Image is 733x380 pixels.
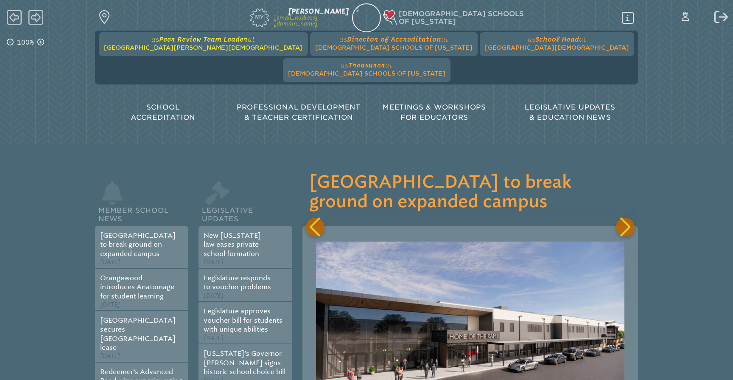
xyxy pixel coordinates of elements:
span: at [579,35,586,43]
span: as [528,35,535,43]
span: as [341,61,348,69]
p: 100% [15,37,36,48]
span: [DATE] [204,292,224,299]
div: Christian Schools of Florida [384,10,637,26]
span: [DATE] [100,301,120,308]
span: [PERSON_NAME] [288,7,349,15]
a: asTreasurerat[DEMOGRAPHIC_DATA] Schools of [US_STATE] [285,58,449,79]
span: Back [7,9,22,26]
div: Next slide [616,218,635,236]
a: [GEOGRAPHIC_DATA] to break ground on expanded campus [100,231,176,258]
a: asSchool Headat[GEOGRAPHIC_DATA][DEMOGRAPHIC_DATA] [481,32,632,53]
h3: [GEOGRAPHIC_DATA] to break ground on expanded campus [309,173,631,212]
span: Peer Review Team Leader [159,35,248,43]
a: [PERSON_NAME][EMAIL_ADDRESS][DOMAIN_NAME] [274,8,349,27]
span: [DEMOGRAPHIC_DATA] Schools of [US_STATE] [315,44,473,51]
span: School Head [535,35,579,43]
span: School Accreditation [131,103,195,121]
a: New [US_STATE] law eases private school formation [204,231,261,258]
a: My [210,6,269,27]
span: Legislative Updates & Education News [525,103,615,121]
span: [DATE] [204,335,224,342]
a: Legislature approves voucher bill for students with unique abilities [204,307,283,333]
span: [GEOGRAPHIC_DATA][PERSON_NAME][DEMOGRAPHIC_DATA] [104,44,303,51]
h2: Legislative Updates [199,196,292,226]
span: Professional Development & Teacher Certification [237,103,361,121]
p: Find a school [110,10,137,25]
span: [DEMOGRAPHIC_DATA] Schools of [US_STATE] [288,70,445,77]
span: as [339,35,347,43]
div: Previous slide [306,218,325,236]
a: asDirector of Accreditationat[DEMOGRAPHIC_DATA] Schools of [US_STATE] [312,32,476,53]
span: [DATE] [100,352,120,360]
p: [EMAIL_ADDRESS][DOMAIN_NAME] [274,15,349,26]
a: asPeer Review Team Leaderat[GEOGRAPHIC_DATA][PERSON_NAME][DEMOGRAPHIC_DATA] [101,32,306,53]
a: [US_STATE]’s Governor [PERSON_NAME] signs historic school choice bill [204,349,285,376]
h2: Member School News [95,196,188,226]
span: [DATE] [204,259,224,266]
img: e7de8bb8-b992-4648-920f-7711a3c027e9 [348,2,384,38]
span: [GEOGRAPHIC_DATA][DEMOGRAPHIC_DATA] [485,44,629,51]
a: Orangewood introduces Anatomage for student learning [100,274,174,300]
span: at [441,35,448,43]
span: as [151,35,159,43]
span: [DATE] [100,259,120,266]
a: [GEOGRAPHIC_DATA] secures [GEOGRAPHIC_DATA] lease [100,316,176,352]
span: at [385,61,392,69]
span: Director of Accreditation [347,35,441,43]
a: Legislature responds to voucher problems [204,274,271,291]
span: Meetings & Workshops for Educators [383,103,486,121]
span: Treasurer [348,61,385,69]
span: at [248,35,255,43]
span: Forward [28,9,43,26]
span: My [250,8,269,20]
